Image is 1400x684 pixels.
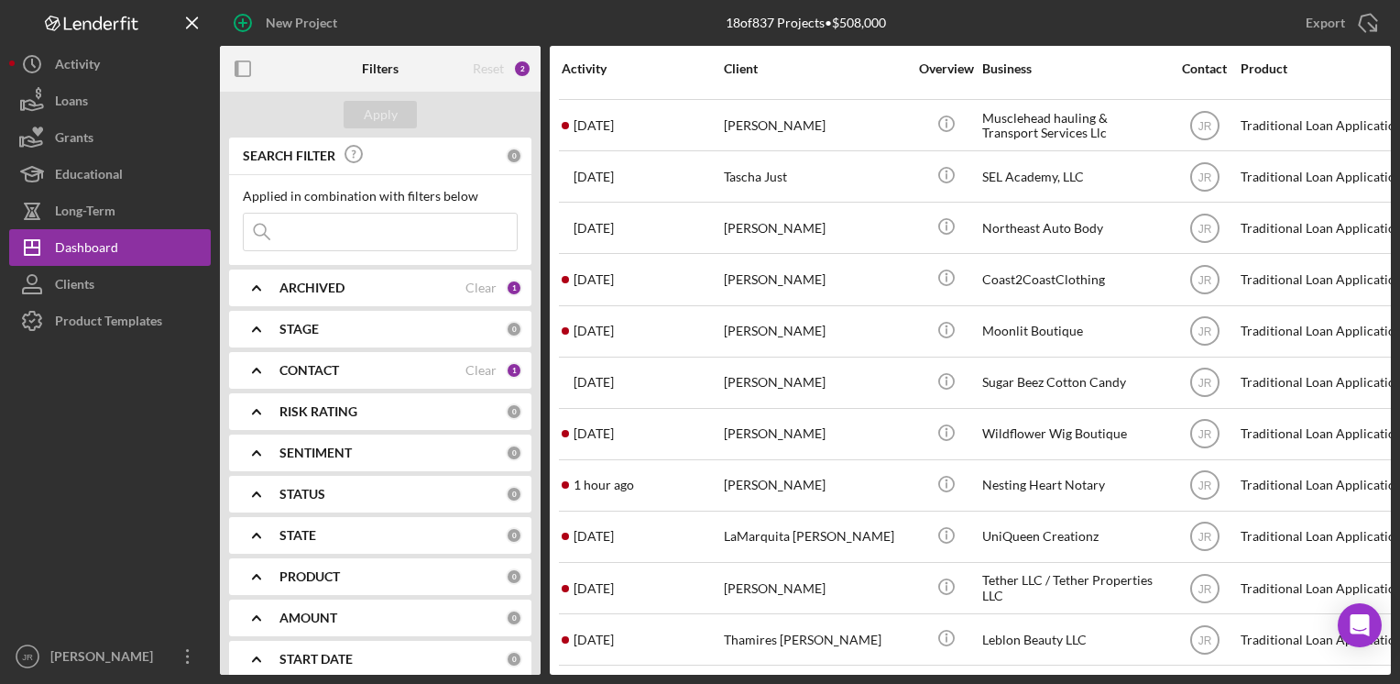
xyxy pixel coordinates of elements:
[279,363,339,378] b: CONTACT
[982,410,1165,458] div: Wildflower Wig Boutique
[724,615,907,664] div: Thamires [PERSON_NAME]
[574,633,614,647] time: 2025-08-15 21:09
[55,156,123,197] div: Educational
[243,149,335,163] b: SEARCH FILTER
[1338,603,1382,647] div: Open Intercom Messenger
[1198,171,1211,183] text: JR
[1287,5,1391,41] button: Export
[724,461,907,510] div: [PERSON_NAME]
[55,229,118,270] div: Dashboard
[55,303,162,344] div: Product Templates
[55,46,100,87] div: Activity
[724,204,907,252] div: [PERSON_NAME]
[982,564,1165,612] div: Tether LLC / Tether Properties LLC
[506,486,522,502] div: 0
[1198,377,1211,390] text: JR
[506,403,522,420] div: 0
[506,445,522,461] div: 0
[279,569,340,584] b: PRODUCT
[279,611,337,625] b: AMOUNT
[279,652,353,667] b: START DATE
[562,61,722,76] div: Activity
[46,638,165,679] div: [PERSON_NAME]
[574,118,614,133] time: 2025-08-01 04:53
[574,272,614,287] time: 2025-07-31 15:01
[279,528,316,543] b: STATE
[279,322,319,336] b: STAGE
[724,255,907,303] div: [PERSON_NAME]
[22,652,33,662] text: JR
[9,46,211,83] button: Activity
[55,119,93,160] div: Grants
[506,321,522,337] div: 0
[1198,480,1211,492] text: JR
[724,359,907,407] div: [PERSON_NAME]
[1198,634,1211,646] text: JR
[9,119,211,156] button: Grants
[9,193,211,229] button: Long-Term
[506,148,522,164] div: 0
[9,156,211,193] button: Educational
[506,568,522,585] div: 0
[55,83,88,124] div: Loans
[1306,5,1345,41] div: Export
[9,266,211,303] button: Clients
[982,359,1165,407] div: Sugar Beez Cotton Candy
[1198,222,1211,235] text: JR
[574,426,614,441] time: 2025-08-20 03:35
[982,255,1165,303] div: Coast2CoastClothing
[724,101,907,149] div: [PERSON_NAME]
[574,478,634,492] time: 2025-08-22 13:30
[724,307,907,356] div: [PERSON_NAME]
[465,281,497,295] div: Clear
[279,404,357,419] b: RISK RATING
[243,189,518,204] div: Applied in combination with filters below
[724,513,907,561] div: LaMarquita [PERSON_NAME]
[982,615,1165,664] div: Leblon Beauty LLC
[506,280,522,296] div: 1
[266,5,337,41] div: New Project
[982,307,1165,356] div: Moonlit Boutique
[506,610,522,626] div: 0
[982,204,1165,252] div: Northeast Auto Body
[9,229,211,266] button: Dashboard
[574,529,614,544] time: 2025-08-12 21:00
[9,303,211,339] button: Product Templates
[574,170,614,184] time: 2025-07-22 17:38
[362,61,399,76] b: Filters
[574,581,614,596] time: 2025-08-14 21:06
[982,461,1165,510] div: Nesting Heart Notary
[1198,325,1211,338] text: JR
[982,152,1165,201] div: SEL Academy, LLC
[724,410,907,458] div: [PERSON_NAME]
[982,513,1165,561] div: UniQueen Creationz
[513,60,531,78] div: 2
[574,324,614,338] time: 2025-08-04 21:04
[55,193,115,234] div: Long-Term
[1198,428,1211,441] text: JR
[726,16,886,30] div: 18 of 837 Projects • $508,000
[506,651,522,667] div: 0
[506,527,522,544] div: 0
[9,83,211,119] a: Loans
[1198,274,1211,287] text: JR
[279,446,352,460] b: SENTIMENT
[220,5,355,41] button: New Project
[982,61,1165,76] div: Business
[1198,531,1211,544] text: JR
[473,61,504,76] div: Reset
[279,281,345,295] b: ARCHIVED
[55,266,94,307] div: Clients
[9,638,211,675] button: JR[PERSON_NAME]
[912,61,980,76] div: Overview
[1170,61,1239,76] div: Contact
[344,101,417,128] button: Apply
[724,61,907,76] div: Client
[465,363,497,378] div: Clear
